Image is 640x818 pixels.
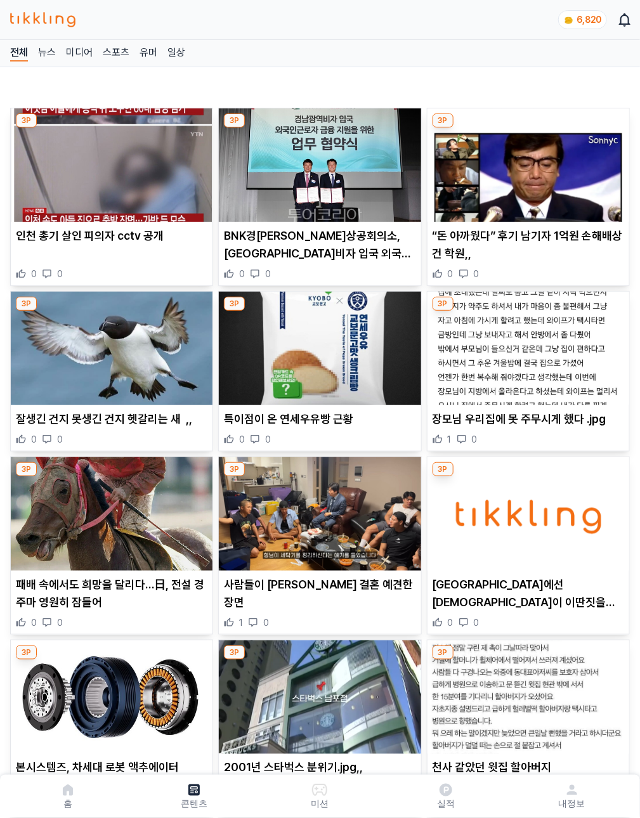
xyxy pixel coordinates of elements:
p: 특이점이 온 연세우유빵 근황 [224,410,415,428]
div: 3P [433,646,454,659]
p: [GEOGRAPHIC_DATA]에선 [DEMOGRAPHIC_DATA]이 이딴짓을해도 안쳐맞음 ㄷㄷ [433,576,624,611]
span: 0 [265,268,271,280]
a: 일상 [167,45,185,62]
div: 3P [433,297,454,311]
img: 천사 같았던 윗집 할아버지 [428,640,629,754]
p: “돈 아까웠다” 후기 남기자 1억원 손해배상 건 학원,, [433,227,624,263]
span: 1 [239,616,243,629]
p: 본시스템즈, 차세대 로봇 액추에이터 'BCSA V4' 출시 [16,759,207,795]
p: 사람들이 [PERSON_NAME] 결혼 예견한 장면 [224,576,415,611]
div: 3P [433,462,454,476]
div: 3P [224,646,245,659]
div: 3P 천사 같았던 윗집 할아버지 천사 같았던 윗집 할아버지 2 0 [427,640,630,818]
span: 0 [448,616,454,629]
p: 콘텐츠 [181,798,207,810]
img: 미션 [312,782,327,798]
a: 미디어 [66,45,93,62]
div: 3P 특이점이 온 연세우유빵 근황 특이점이 온 연세우유빵 근황 0 0 [218,291,421,451]
img: 장모님 우리집에 못 주무시게 했다 .jpg [428,292,629,405]
img: 티끌링 [10,12,75,27]
div: 3P [16,646,37,659]
p: 내정보 [559,798,585,810]
a: 유머 [140,45,157,62]
div: 3P 장모님 우리집에 못 주무시게 했다 .jpg 장모님 우리집에 못 주무시게 했다 .jpg 1 0 [427,291,630,451]
a: 전체 [10,45,28,62]
p: 천사 같았던 윗집 할아버지 [433,759,624,777]
p: BNK경[PERSON_NAME]상공회의소, [GEOGRAPHIC_DATA]비자 입국 외국인 근로자 금융지원 MOU [224,227,415,263]
img: 파리에선 흑인들이 이딴짓을해도 안쳐맞음 ㄷㄷ [428,457,629,571]
span: 0 [57,616,63,629]
img: “돈 아까웠다” 후기 남기자 1억원 손해배상 건 학원,, [428,108,629,222]
a: 실적 [383,780,509,813]
p: 패배 속에서도 희망을 달리다…日, 전설 경주마 영원히 잠들어 [16,576,207,611]
img: 본시스템즈, 차세대 로봇 액추에이터 'BCSA V4' 출시 [11,640,212,754]
p: 장모님 우리집에 못 주무시게 했다 .jpg [433,410,624,428]
p: 실적 [437,798,455,810]
div: 3P 2001년 스타벅스 분위기.jpg,, 2001년 스타벅스 분위기.jpg,, 0 0 [218,640,421,818]
div: 3P [16,297,37,311]
span: 0 [31,616,37,629]
img: 잘생긴 건지 못생긴 건지 헷갈리는 새 ,, [11,292,212,405]
div: 3P 파리에선 흑인들이 이딴짓을해도 안쳐맞음 ㄷㄷ [GEOGRAPHIC_DATA]에선 [DEMOGRAPHIC_DATA]이 이딴짓을해도 안쳐맞음 ㄷㄷ 0 0 [427,457,630,635]
img: 인천 총기 살인 피의자 cctv 공개 [11,108,212,222]
span: 0 [472,433,478,446]
img: 패배 속에서도 희망을 달리다…日, 전설 경주마 영원히 잠들어 [11,457,212,571]
a: coin 6,820 [558,10,604,29]
div: 3P [224,297,245,311]
span: 1 [448,433,452,446]
div: 3P [224,114,245,127]
a: 뉴스 [38,45,56,62]
div: 3P 패배 속에서도 희망을 달리다…日, 전설 경주마 영원히 잠들어 패배 속에서도 희망을 달리다…日, 전설 경주마 영원히 잠들어 0 0 [10,457,213,635]
a: 내정보 [509,780,635,813]
div: 3P [16,462,37,476]
p: 잘생긴 건지 못생긴 건지 헷갈리는 새 ,, [16,410,207,428]
img: 특이점이 온 연세우유빵 근황 [219,292,421,405]
img: coin [564,15,574,25]
img: 사람들이 김종국 결혼 예견한 장면 [219,457,421,571]
a: 스포츠 [103,45,129,62]
span: 0 [239,433,245,446]
a: 홈 [5,780,131,813]
span: 0 [474,616,480,629]
div: 3P [433,114,454,127]
img: BNK경남은행-창원상공회의소, 경남광역비자 입국 외국인 근로자 금융지원 MOU [219,108,421,222]
p: 인천 총기 살인 피의자 cctv 공개 [16,227,207,245]
span: 0 [57,433,63,446]
a: 콘텐츠 [131,780,258,813]
img: 2001년 스타벅스 분위기.jpg,, [219,640,421,754]
div: 3P 사람들이 김종국 결혼 예견한 장면 사람들이 [PERSON_NAME] 결혼 예견한 장면 1 0 [218,457,421,635]
p: 홈 [63,798,72,810]
div: 3P BNK경남은행-창원상공회의소, 경남광역비자 입국 외국인 근로자 금융지원 MOU BNK경[PERSON_NAME]상공회의소, [GEOGRAPHIC_DATA]비자 입국 외국인... [218,108,421,286]
span: 0 [31,268,37,280]
span: 0 [448,268,454,280]
span: 0 [265,433,271,446]
div: 3P 인천 총기 살인 피의자 cctv 공개 인천 총기 살인 피의자 cctv 공개 0 0 [10,108,213,286]
p: 미션 [311,798,329,810]
div: 3P 본시스템즈, 차세대 로봇 액추에이터 'BCSA V4' 출시 본시스템즈, 차세대 로봇 액추에이터 'BCSA V4' 출시 0 0 [10,640,213,818]
span: 0 [31,433,37,446]
div: 3P 잘생긴 건지 못생긴 건지 헷갈리는 새 ,, 잘생긴 건지 못생긴 건지 헷갈리는 새 ,, 0 0 [10,291,213,451]
p: 2001년 스타벅스 분위기.jpg,, [224,759,415,777]
span: 0 [263,616,269,629]
span: 0 [57,268,63,280]
div: 3P [224,462,245,476]
div: 3P [16,114,37,127]
div: 3P “돈 아까웠다” 후기 남기자 1억원 손해배상 건 학원,, “돈 아까웠다” 후기 남기자 1억원 손해배상 건 학원,, 0 0 [427,108,630,286]
span: 6,820 [577,15,601,25]
span: 0 [474,268,480,280]
button: 미션 [257,780,383,813]
span: 0 [239,268,245,280]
